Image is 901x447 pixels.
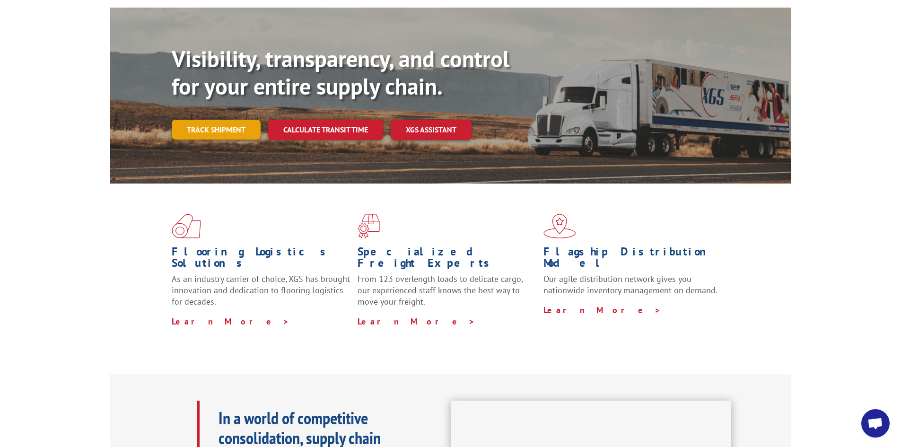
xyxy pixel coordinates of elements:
h1: Flagship Distribution Model [543,246,722,273]
a: Calculate transit time [268,120,383,140]
a: Learn More > [172,316,289,327]
a: XGS ASSISTANT [391,120,472,140]
a: Learn More > [543,305,661,316]
span: Our agile distribution network gives you nationwide inventory management on demand. [543,273,717,296]
p: From 123 overlength loads to delicate cargo, our experienced staff knows the best way to move you... [358,273,536,316]
img: xgs-icon-focused-on-flooring-red [358,214,380,238]
img: xgs-icon-flagship-distribution-model-red [543,214,576,238]
img: xgs-icon-total-supply-chain-intelligence-red [172,214,201,238]
h1: Specialized Freight Experts [358,246,536,273]
a: Track shipment [172,120,261,140]
span: As an industry carrier of choice, XGS has brought innovation and dedication to flooring logistics... [172,273,350,307]
a: Learn More > [358,316,475,327]
b: Visibility, transparency, and control for your entire supply chain. [172,44,509,101]
div: Open chat [861,409,890,438]
h1: Flooring Logistics Solutions [172,246,350,273]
